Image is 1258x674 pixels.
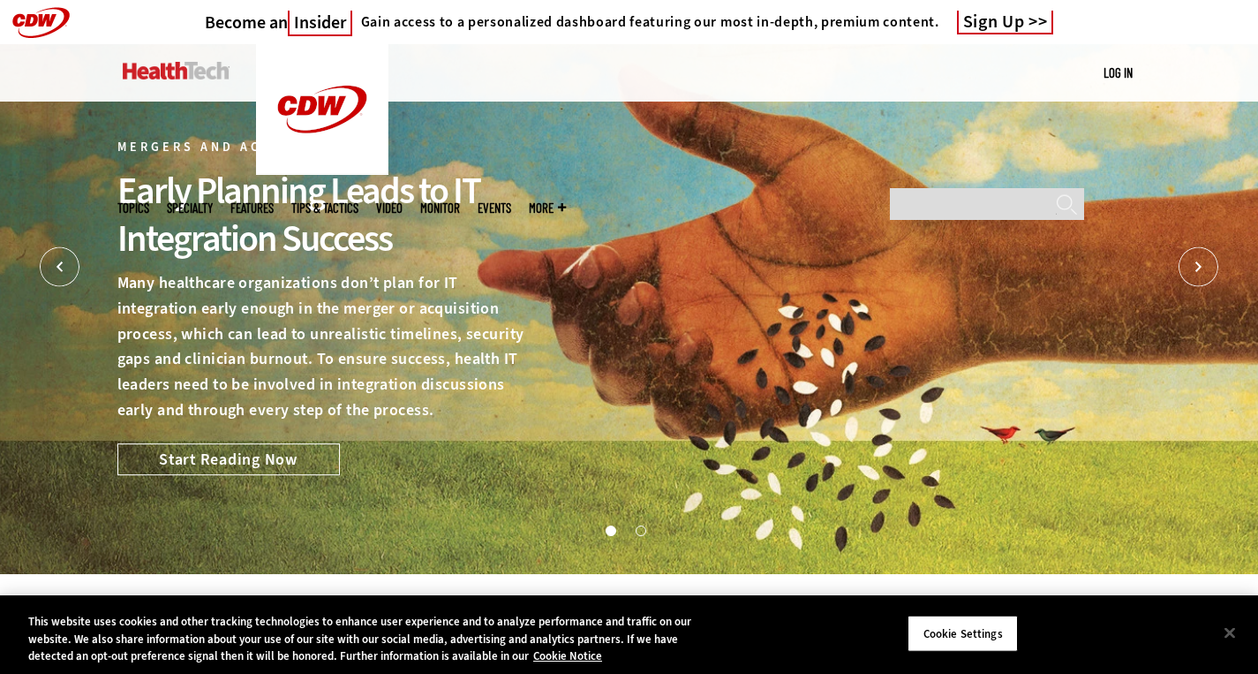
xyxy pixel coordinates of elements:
[291,201,358,215] a: Tips & Tactics
[256,161,388,179] a: CDW
[352,13,939,31] a: Gain access to a personalized dashboard featuring our most in-depth, premium content.
[28,613,692,665] div: This website uses cookies and other tracking technologies to enhance user experience and to analy...
[117,443,340,475] a: Start Reading Now
[117,167,527,262] div: Early Planning Leads to IT Integration Success
[478,201,511,215] a: Events
[205,11,352,34] a: Become anInsider
[636,526,644,534] button: 2 of 2
[256,44,388,175] img: Home
[529,201,566,215] span: More
[288,11,352,36] span: Insider
[167,201,213,215] span: Specialty
[361,13,939,31] h4: Gain access to a personalized dashboard featuring our most in-depth, premium content.
[957,11,1054,34] a: Sign Up
[123,62,230,80] img: Home
[606,526,614,534] button: 1 of 2
[205,11,352,34] h3: Become an
[1104,64,1133,82] div: User menu
[230,201,274,215] a: Features
[1210,613,1249,652] button: Close
[420,201,460,215] a: MonITor
[908,615,1018,652] button: Cookie Settings
[1104,64,1133,80] a: Log in
[117,270,527,423] p: Many healthcare organizations don’t plan for IT integration early enough in the merger or acquisi...
[533,648,602,663] a: More information about your privacy
[117,201,149,215] span: Topics
[1179,247,1218,287] button: Next
[40,247,79,287] button: Prev
[376,201,403,215] a: Video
